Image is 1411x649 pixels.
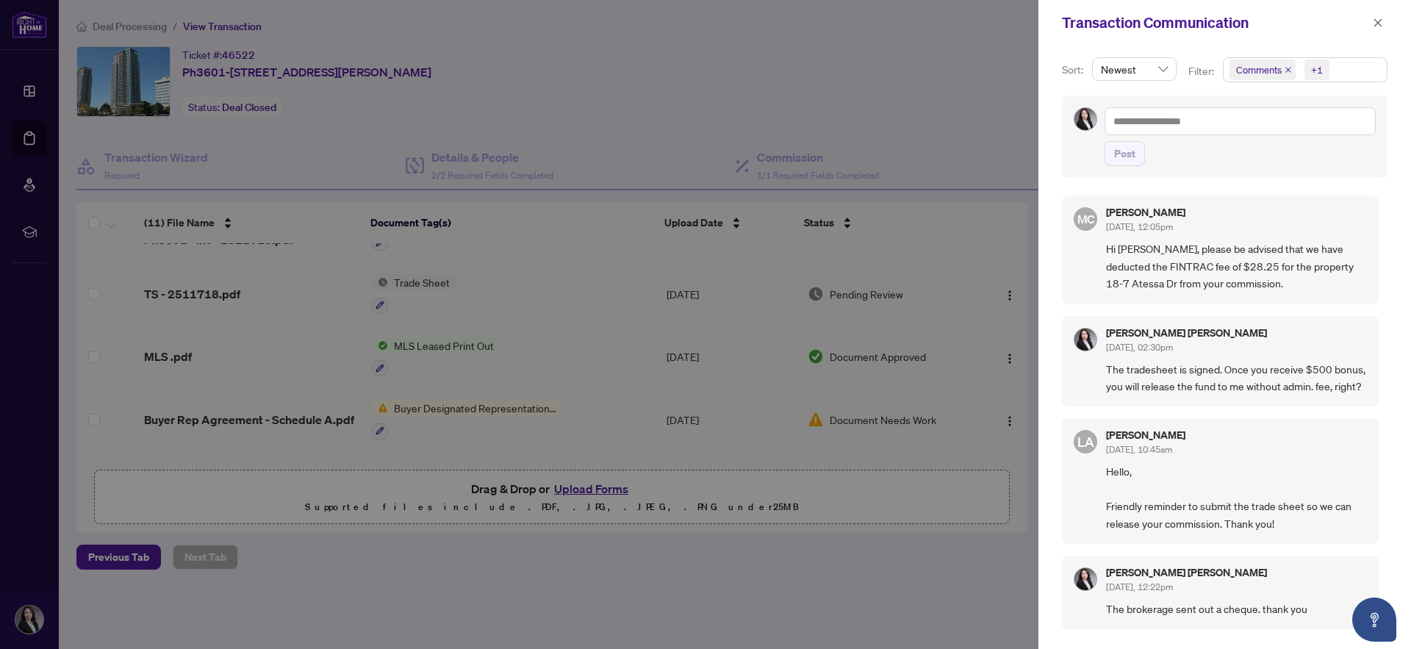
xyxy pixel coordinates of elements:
[1105,141,1145,166] button: Post
[1106,567,1267,578] h5: [PERSON_NAME] [PERSON_NAME]
[1311,62,1323,77] div: +1
[1188,63,1216,79] p: Filter:
[1106,430,1185,440] h5: [PERSON_NAME]
[1101,58,1168,80] span: Newest
[1062,12,1368,34] div: Transaction Communication
[1106,240,1367,292] span: Hi [PERSON_NAME], please be advised that we have deducted the FINTRAC fee of $28.25 for the prope...
[1077,210,1094,229] span: MC
[1229,60,1296,80] span: Comments
[1062,62,1086,78] p: Sort:
[1236,62,1282,77] span: Comments
[1106,581,1173,592] span: [DATE], 12:22pm
[1077,431,1094,452] span: LA
[1074,329,1096,351] img: Profile Icon
[1373,18,1383,28] span: close
[1352,598,1396,642] button: Open asap
[1106,444,1172,455] span: [DATE], 10:45am
[1074,568,1096,590] img: Profile Icon
[1106,361,1367,395] span: The tradesheet is signed. Once you receive $500 bonus, you will release the fund to me without ad...
[1106,221,1173,232] span: [DATE], 12:05pm
[1106,463,1367,532] span: Hello, Friendly reminder to submit the trade sheet so we can release your commission. Thank you!
[1106,600,1367,617] span: The brokerage sent out a cheque. thank you
[1106,342,1173,353] span: [DATE], 02:30pm
[1074,108,1096,130] img: Profile Icon
[1106,207,1185,218] h5: [PERSON_NAME]
[1285,66,1292,73] span: close
[1106,328,1267,338] h5: [PERSON_NAME] [PERSON_NAME]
